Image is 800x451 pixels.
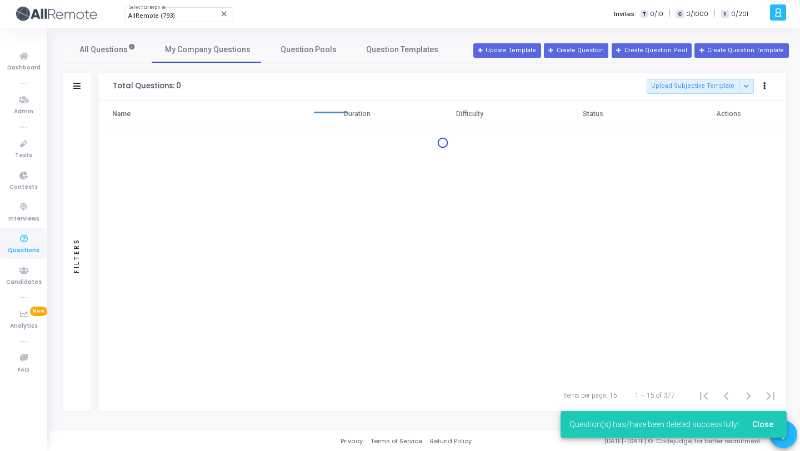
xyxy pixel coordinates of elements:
[739,79,754,94] div: Button group with nested dropdown
[647,79,739,94] button: Upload Subjective Template
[220,9,229,18] mat-icon: Clear
[757,79,773,94] button: Actions
[8,214,39,224] span: Interviews
[414,101,527,128] th: Difficulty
[612,43,692,58] button: Create Question Pool
[659,101,786,128] th: Actions
[569,419,739,430] span: Question(s) has/have been deleted successfully!
[8,246,39,255] span: Questions
[371,437,422,446] a: Terms of Service
[714,8,716,19] span: |
[14,3,97,25] img: logo
[15,151,32,161] span: Tests
[7,63,41,73] span: Dashboard
[99,101,301,128] th: Name
[641,10,648,18] span: T
[694,43,788,58] button: Create Question Template
[9,183,38,192] span: Contests
[635,390,675,400] div: 1 – 15 of 377
[79,44,136,56] span: All Questions
[544,43,608,58] button: Create Question
[30,307,47,316] span: New
[14,107,33,117] span: Admin
[10,322,38,331] span: Analytics
[563,390,607,400] div: Items per page:
[6,278,42,287] span: Candidates
[473,43,541,58] a: Update Template
[609,390,617,400] div: 15
[721,10,728,18] span: I
[18,365,29,375] span: FAQ
[430,437,472,446] a: Refund Policy
[614,9,636,19] label: Invites:
[693,384,715,407] button: First page
[526,101,659,128] th: Status
[650,9,663,19] span: 0/10
[676,10,683,18] span: C
[366,44,438,56] span: Question Templates
[759,384,782,407] button: Last page
[731,9,748,19] span: 0/201
[752,420,773,429] span: Close
[669,8,671,19] span: |
[128,12,175,19] span: AllRemote (793)
[737,384,759,407] button: Next page
[281,44,337,56] span: Question Pools
[686,9,708,19] span: 0/1000
[341,437,363,446] a: Privacy
[715,384,737,407] button: Previous page
[113,82,181,91] div: Total Questions: 0
[165,44,251,56] span: My Company Questions
[72,194,82,317] div: Filters
[301,101,414,128] th: Duration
